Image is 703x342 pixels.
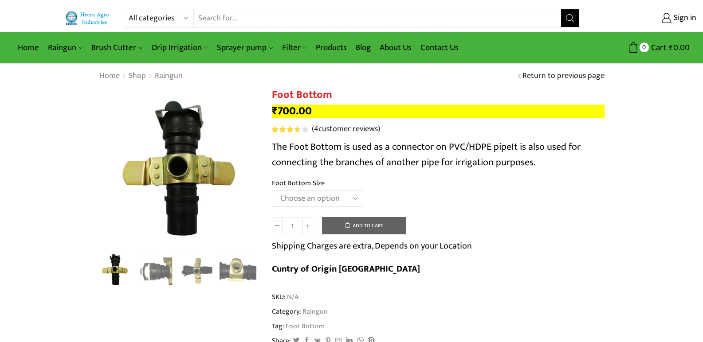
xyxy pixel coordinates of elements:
span: SKU: [272,292,605,302]
span: ₹ [272,102,278,120]
span: N/A [286,292,298,302]
a: Raingun [43,37,87,58]
a: Sprayer pump [212,37,277,58]
span: 4 [272,126,310,132]
a: Products [311,37,351,58]
a: 3 [137,253,174,289]
a: Shop [128,70,146,82]
a: 2 [179,253,216,289]
li: 3 / 8 [179,253,216,288]
span: Tag: [272,321,605,331]
a: Return to previous page [522,70,605,82]
a: Raingun [154,70,183,82]
bdi: 0.00 [669,41,690,54]
span: The Foot Bottom is used as a connector on PVC/HDPE pipe [272,139,511,155]
img: Foot Bottom [97,251,134,288]
input: Search for... [194,9,561,27]
label: Foot Bottom Size [272,178,325,188]
li: 1 / 8 [97,253,134,288]
a: Sign in [593,10,696,26]
span: Rated out of 5 based on customer ratings [272,126,299,132]
div: Rated 3.75 out of 5 [272,126,308,132]
bdi: 700.00 [272,102,312,120]
a: Raingun [301,306,328,317]
a: (4customer reviews) [312,124,380,135]
p: Shipping Charges are extra, Depends on your Location [272,239,472,253]
a: Filter [278,37,311,58]
img: Foot Bottom [99,89,259,248]
a: Home [99,70,120,82]
li: 2 / 8 [137,253,174,288]
b: Cuntry of Origin [GEOGRAPHIC_DATA] [272,261,420,276]
span: ₹ [669,41,673,54]
button: Add to cart [322,217,406,235]
button: Search button [561,9,579,27]
span: Category: [272,307,328,317]
span: Sign in [672,12,696,24]
a: Brush Cutter [87,37,147,58]
nav: Breadcrumb [99,70,183,82]
h1: Foot Bottom [272,89,605,101]
input: Product quantity [283,218,302,234]
span: 4 [314,122,318,136]
a: Home [13,37,43,58]
a: About Us [375,37,416,58]
a: Foot Bottom [284,321,325,331]
a: Drip Irrigation [147,37,212,58]
a: 4 [220,253,256,289]
a: Blog [351,37,375,58]
a: 0 Cart ₹0.00 [588,39,690,56]
span: Cart [649,42,667,54]
span: 0 [640,43,649,52]
li: 4 / 8 [220,253,256,288]
div: 1 / 8 [99,89,259,248]
a: Contact Us [416,37,463,58]
span: It is also used for connecting the branches of another pipe for irrigation purposes. [272,139,581,171]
